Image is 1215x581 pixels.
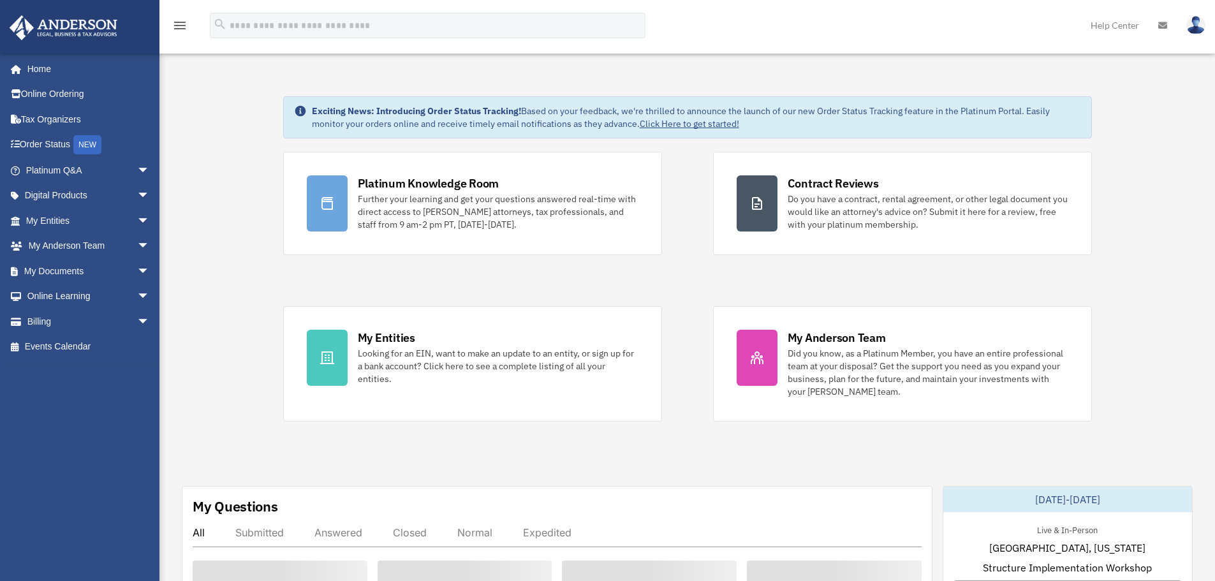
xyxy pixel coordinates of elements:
a: My Anderson Team Did you know, as a Platinum Member, you have an entire professional team at your... [713,306,1092,422]
div: Normal [457,526,492,539]
span: arrow_drop_down [137,258,163,284]
img: Anderson Advisors Platinum Portal [6,15,121,40]
a: Click Here to get started! [640,118,739,129]
div: Closed [393,526,427,539]
div: My Anderson Team [788,330,886,346]
a: Billingarrow_drop_down [9,309,169,334]
span: arrow_drop_down [137,208,163,234]
div: Contract Reviews [788,175,879,191]
span: arrow_drop_down [137,284,163,310]
a: Order StatusNEW [9,132,169,158]
span: arrow_drop_down [137,233,163,260]
div: My Entities [358,330,415,346]
div: [DATE]-[DATE] [943,487,1192,512]
a: My Documentsarrow_drop_down [9,258,169,284]
div: Based on your feedback, we're thrilled to announce the launch of our new Order Status Tracking fe... [312,105,1081,130]
i: menu [172,18,188,33]
a: My Entitiesarrow_drop_down [9,208,169,233]
a: Contract Reviews Do you have a contract, rental agreement, or other legal document you would like... [713,152,1092,255]
a: Online Learningarrow_drop_down [9,284,169,309]
div: Further your learning and get your questions answered real-time with direct access to [PERSON_NAM... [358,193,638,231]
span: [GEOGRAPHIC_DATA], [US_STATE] [989,540,1145,555]
a: My Anderson Teamarrow_drop_down [9,233,169,259]
a: My Entities Looking for an EIN, want to make an update to an entity, or sign up for a bank accoun... [283,306,662,422]
span: arrow_drop_down [137,183,163,209]
i: search [213,17,227,31]
img: User Pic [1186,16,1205,34]
strong: Exciting News: Introducing Order Status Tracking! [312,105,521,117]
a: Events Calendar [9,334,169,360]
a: menu [172,22,188,33]
a: Platinum Q&Aarrow_drop_down [9,158,169,183]
div: Submitted [235,526,284,539]
a: Home [9,56,163,82]
a: Platinum Knowledge Room Further your learning and get your questions answered real-time with dire... [283,152,662,255]
div: Did you know, as a Platinum Member, you have an entire professional team at your disposal? Get th... [788,347,1068,398]
div: Platinum Knowledge Room [358,175,499,191]
div: All [193,526,205,539]
div: Do you have a contract, rental agreement, or other legal document you would like an attorney's ad... [788,193,1068,231]
a: Online Ordering [9,82,169,107]
div: NEW [73,135,101,154]
div: Live & In-Person [1027,522,1108,536]
a: Tax Organizers [9,107,169,132]
span: arrow_drop_down [137,309,163,335]
span: Structure Implementation Workshop [983,560,1152,575]
div: Answered [314,526,362,539]
a: Digital Productsarrow_drop_down [9,183,169,209]
div: Looking for an EIN, want to make an update to an entity, or sign up for a bank account? Click her... [358,347,638,385]
div: Expedited [523,526,571,539]
span: arrow_drop_down [137,158,163,184]
div: My Questions [193,497,278,516]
